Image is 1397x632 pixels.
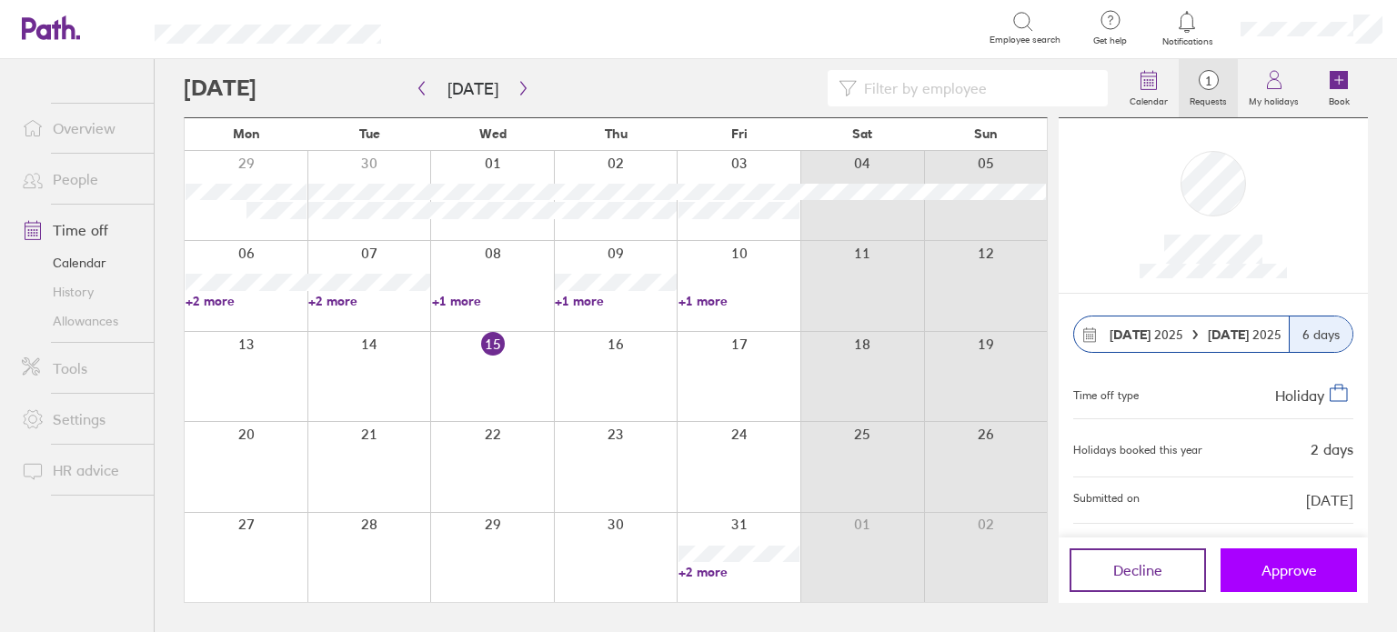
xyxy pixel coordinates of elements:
[852,126,872,141] span: Sat
[1306,492,1353,508] span: [DATE]
[7,350,154,386] a: Tools
[1289,316,1352,352] div: 6 days
[308,293,429,309] a: +2 more
[233,126,260,141] span: Mon
[1179,91,1238,107] label: Requests
[1073,444,1202,456] div: Holidays booked this year
[1275,386,1324,405] span: Holiday
[1208,327,1281,342] span: 2025
[186,293,307,309] a: +2 more
[678,564,799,580] a: +2 more
[990,35,1060,45] span: Employee search
[7,306,154,336] a: Allowances
[731,126,748,141] span: Fri
[1073,492,1140,508] span: Submitted on
[1238,59,1310,117] a: My holidays
[1073,382,1139,404] div: Time off type
[1221,548,1357,592] button: Approve
[1119,59,1179,117] a: Calendar
[1158,9,1217,47] a: Notifications
[1113,562,1162,578] span: Decline
[605,126,628,141] span: Thu
[479,126,507,141] span: Wed
[1238,91,1310,107] label: My holidays
[974,126,998,141] span: Sun
[555,293,676,309] a: +1 more
[7,452,154,488] a: HR advice
[1179,59,1238,117] a: 1Requests
[1070,548,1206,592] button: Decline
[7,248,154,277] a: Calendar
[857,71,1097,105] input: Filter by employee
[7,401,154,437] a: Settings
[7,110,154,146] a: Overview
[7,212,154,248] a: Time off
[1208,326,1252,343] strong: [DATE]
[1261,562,1317,578] span: Approve
[1080,35,1140,46] span: Get help
[432,293,553,309] a: +1 more
[678,293,799,309] a: +1 more
[430,19,477,35] div: Search
[7,277,154,306] a: History
[7,161,154,197] a: People
[1158,36,1217,47] span: Notifications
[1311,441,1353,457] div: 2 days
[1310,59,1368,117] a: Book
[1119,91,1179,107] label: Calendar
[359,126,380,141] span: Tue
[1110,326,1151,343] strong: [DATE]
[433,74,513,104] button: [DATE]
[1179,74,1238,88] span: 1
[1110,327,1183,342] span: 2025
[1318,91,1361,107] label: Book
